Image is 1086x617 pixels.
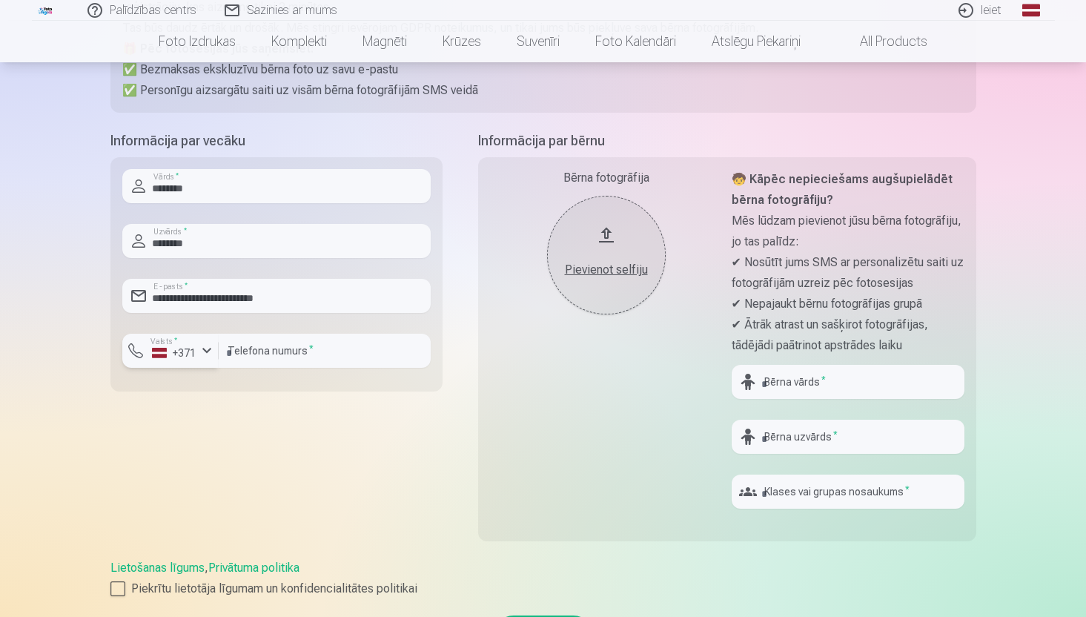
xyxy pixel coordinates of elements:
[110,559,976,598] div: ,
[254,21,345,62] a: Komplekti
[694,21,818,62] a: Atslēgu piekariņi
[577,21,694,62] a: Foto kalendāri
[110,131,443,151] h5: Informācija par vecāku
[110,580,976,598] label: Piekrītu lietotāja līgumam un konfidencialitātes politikai
[499,21,577,62] a: Suvenīri
[818,21,945,62] a: All products
[122,334,219,368] button: Valsts*+371
[122,59,964,80] p: ✅ Bezmaksas ekskluzīvu bērna foto uz savu e-pastu
[732,314,964,356] p: ✔ Ātrāk atrast un sašķirot fotogrāfijas, tādējādi paātrinot apstrādes laiku
[110,561,205,575] a: Lietošanas līgums
[547,196,666,314] button: Pievienot selfiju
[146,336,182,347] label: Valsts
[122,80,964,101] p: ✅ Personīgu aizsargātu saiti uz visām bērna fotogrāfijām SMS veidā
[208,561,299,575] a: Privātuma politika
[425,21,499,62] a: Krūzes
[152,346,196,360] div: +371
[732,211,964,252] p: Mēs lūdzam pievienot jūsu bērna fotogrāfiju, jo tas palīdz:
[490,169,723,187] div: Bērna fotogrāfija
[345,21,425,62] a: Magnēti
[562,261,651,279] div: Pievienot selfiju
[478,131,976,151] h5: Informācija par bērnu
[732,294,964,314] p: ✔ Nepajaukt bērnu fotogrāfijas grupā
[732,172,953,207] strong: 🧒 Kāpēc nepieciešams augšupielādēt bērna fotogrāfiju?
[38,6,54,15] img: /fa1
[732,252,964,294] p: ✔ Nosūtīt jums SMS ar personalizētu saiti uz fotogrāfijām uzreiz pēc fotosesijas
[141,21,254,62] a: Foto izdrukas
